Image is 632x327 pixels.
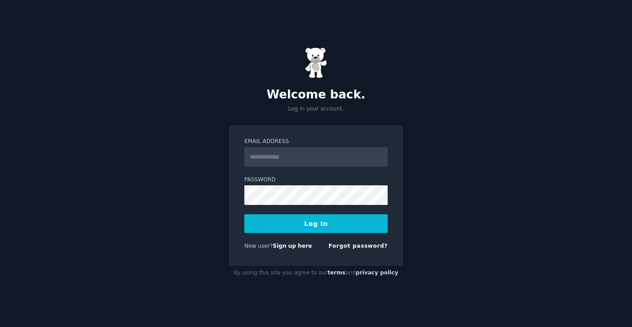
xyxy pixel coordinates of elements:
[328,270,345,276] a: terms
[229,88,403,102] h2: Welcome back.
[328,243,388,249] a: Forgot password?
[244,176,388,184] label: Password
[305,47,327,78] img: Gummy Bear
[244,214,388,233] button: Log In
[356,270,398,276] a: privacy policy
[244,138,388,146] label: Email Address
[229,266,403,280] div: By using this site you agree to our and
[229,105,403,113] p: Log in your account.
[273,243,312,249] a: Sign up here
[244,243,273,249] span: New user?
